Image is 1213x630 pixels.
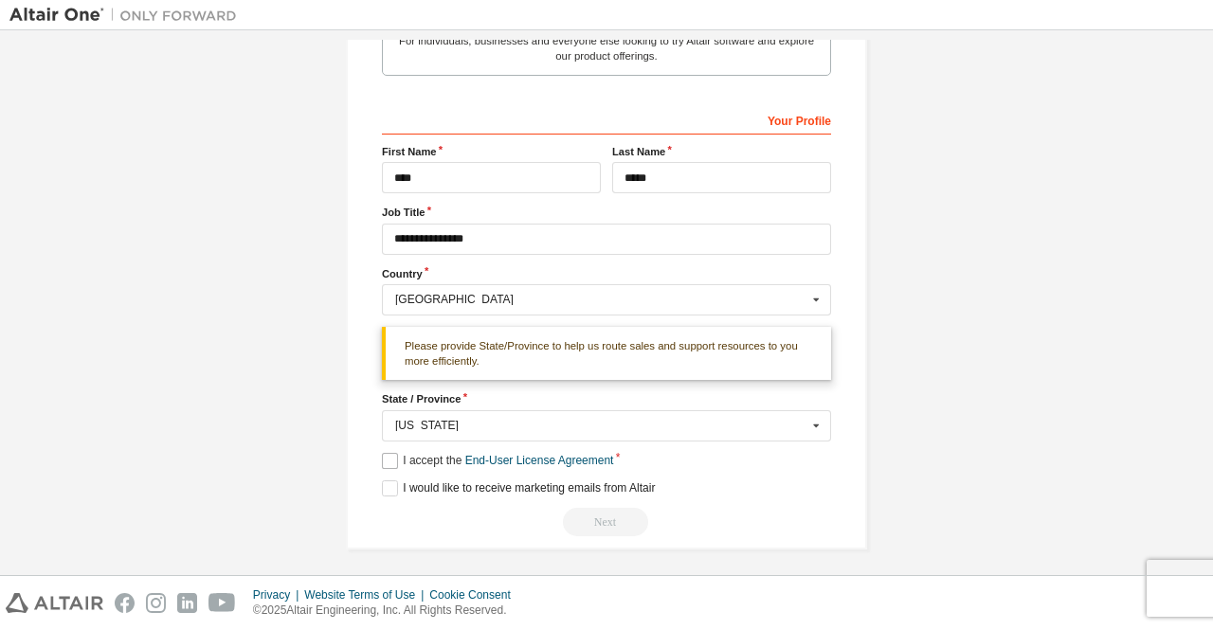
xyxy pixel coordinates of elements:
img: facebook.svg [115,593,135,613]
label: I would like to receive marketing emails from Altair [382,480,655,496]
div: Your Profile [382,104,831,135]
div: For individuals, businesses and everyone else looking to try Altair software and explore our prod... [394,33,819,63]
div: [GEOGRAPHIC_DATA] [395,294,807,305]
div: Email already exists [382,508,831,536]
div: Please provide State/Province to help us route sales and support resources to you more efficiently. [382,327,831,381]
img: altair_logo.svg [6,593,103,613]
img: youtube.svg [208,593,236,613]
img: instagram.svg [146,593,166,613]
a: End-User License Agreement [465,454,614,467]
label: First Name [382,144,601,159]
div: Privacy [253,587,304,603]
div: Cookie Consent [429,587,521,603]
label: State / Province [382,391,831,406]
label: Job Title [382,205,831,220]
label: Last Name [612,144,831,159]
div: [US_STATE] [395,420,807,431]
p: © 2025 Altair Engineering, Inc. All Rights Reserved. [253,603,522,619]
label: I accept the [382,453,613,469]
img: linkedin.svg [177,593,197,613]
img: Altair One [9,6,246,25]
div: Website Terms of Use [304,587,429,603]
label: Country [382,266,831,281]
